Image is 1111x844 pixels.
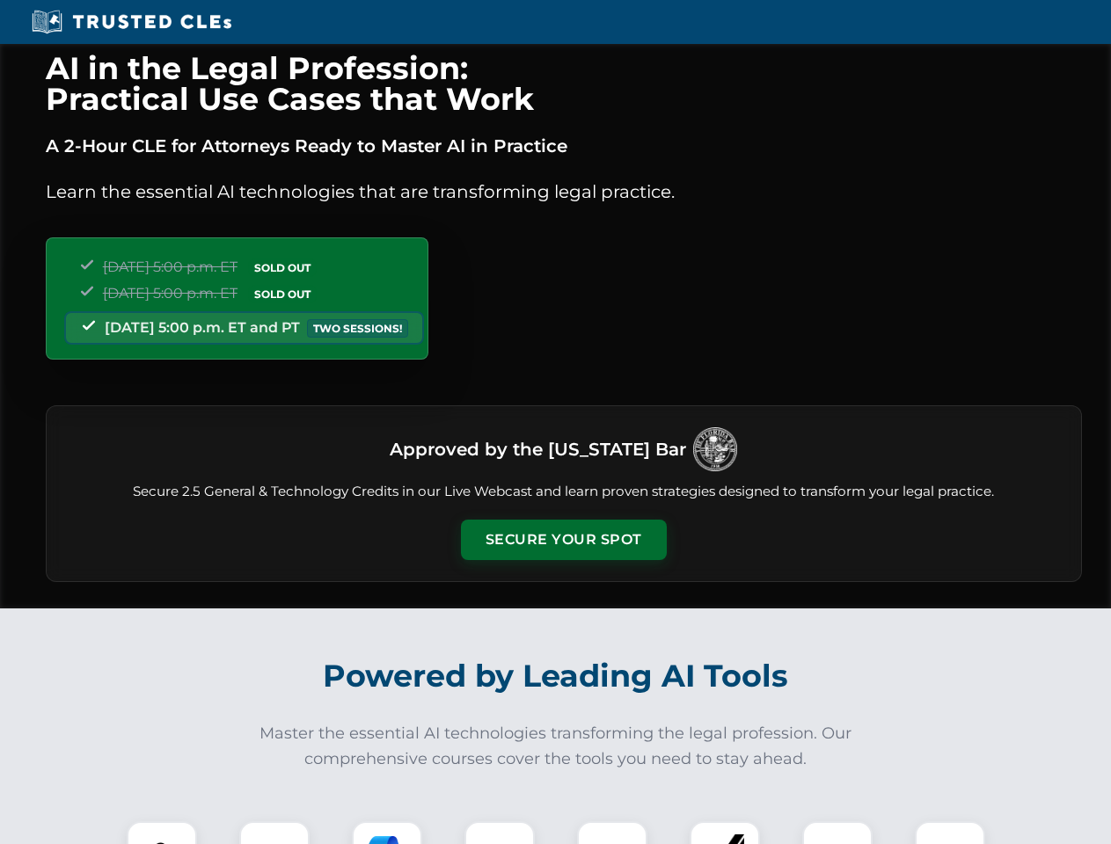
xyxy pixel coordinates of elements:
h1: AI in the Legal Profession: Practical Use Cases that Work [46,53,1082,114]
img: Logo [693,427,737,471]
span: SOLD OUT [248,285,317,303]
h2: Powered by Leading AI Tools [69,645,1043,707]
p: A 2-Hour CLE for Attorneys Ready to Master AI in Practice [46,132,1082,160]
p: Learn the essential AI technologies that are transforming legal practice. [46,178,1082,206]
p: Master the essential AI technologies transforming the legal profession. Our comprehensive courses... [248,721,864,772]
p: Secure 2.5 General & Technology Credits in our Live Webcast and learn proven strategies designed ... [68,482,1060,502]
img: Trusted CLEs [26,9,237,35]
h3: Approved by the [US_STATE] Bar [390,433,686,465]
span: SOLD OUT [248,258,317,277]
button: Secure Your Spot [461,520,667,560]
span: [DATE] 5:00 p.m. ET [103,285,238,302]
span: [DATE] 5:00 p.m. ET [103,258,238,275]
